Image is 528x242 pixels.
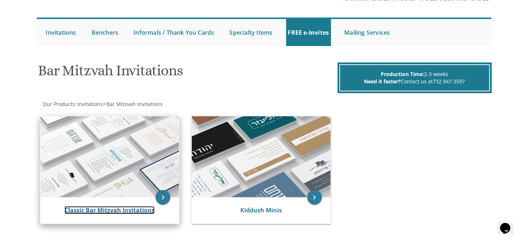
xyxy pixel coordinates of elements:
span: Production Time: [381,71,424,77]
span: Bar Mitzvah Invitations [107,101,163,107]
span: > [103,101,163,107]
a: keyboard_arrow_right [156,190,170,205]
img: Classic Bar Mitzvah Invitations [40,116,179,197]
a: Kiddush Minis [240,206,282,214]
a: keyboard_arrow_right [307,190,322,205]
a: Informals / Thank You Cards [132,19,216,46]
span: Need it faster? [364,78,401,85]
img: Kiddush Minis [192,116,331,197]
a: Classic Bar Mitzvah Invitations [65,206,155,214]
a: 732.947.3597 [433,78,465,85]
h1: Bar Mitzvah Invitations [38,63,335,84]
div: 2-3 weeks Contact us at [339,64,490,91]
a: Benchers [90,19,120,46]
iframe: chat widget [497,213,521,235]
a: Our Products [42,101,75,107]
a: Invitations [77,101,103,107]
a: Mailing Services [343,19,392,46]
a: Invitations [44,19,78,46]
a: Bar Mitzvah Invitations [106,101,163,107]
a: Specialty Items [228,19,275,46]
span: Invitations [78,101,103,107]
div: : [37,101,264,108]
a: FREE e-Invites [286,19,331,46]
